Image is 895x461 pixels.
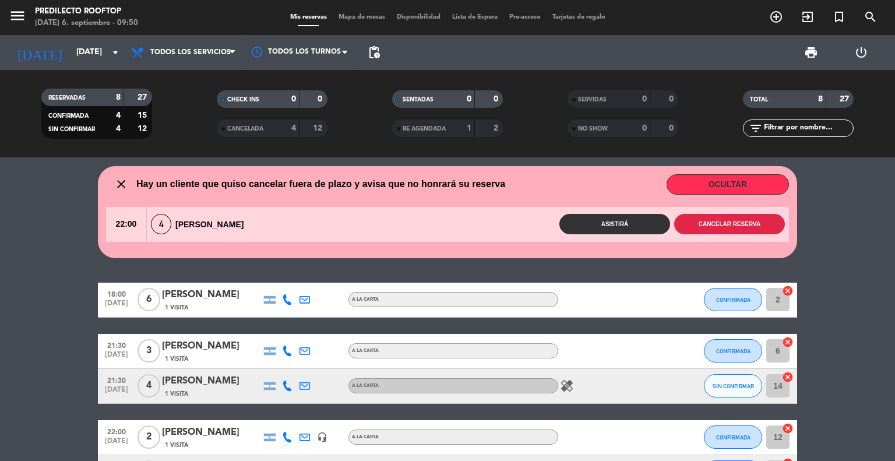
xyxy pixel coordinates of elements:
strong: 0 [291,95,296,103]
span: [DATE] [102,386,131,399]
span: A LA CARTA [352,349,379,353]
strong: 15 [138,111,149,119]
strong: 8 [116,93,121,101]
i: arrow_drop_down [108,45,122,59]
div: [PERSON_NAME] [162,425,261,440]
span: CHECK INS [227,97,259,103]
button: CONFIRMADA [704,339,762,363]
span: TOTAL [750,97,768,103]
div: Predilecto Rooftop [35,6,138,17]
i: filter_list [749,121,763,135]
span: A LA CARTA [352,435,379,439]
button: OCULTAR [667,174,789,195]
strong: 27 [138,93,149,101]
span: [DATE] [102,437,131,451]
input: Filtrar por nombre... [763,122,853,135]
i: cancel [782,285,794,297]
span: Pre-acceso [503,14,547,20]
button: CONFIRMADA [704,425,762,449]
span: 4 [151,214,171,234]
span: CANCELADA [227,126,263,132]
strong: 4 [116,111,121,119]
div: [DATE] 6. septiembre - 09:50 [35,17,138,29]
span: SIN CONFIRMAR [713,383,754,389]
i: healing [560,379,574,393]
span: [DATE] [102,300,131,313]
span: 18:00 [102,287,131,300]
span: Hay un cliente que quiso cancelar fuera de plazo y avisa que no honrará su reserva [136,177,505,192]
strong: 12 [313,124,325,132]
span: Mis reservas [284,14,333,20]
span: Tarjetas de regalo [547,14,611,20]
div: [PERSON_NAME] [147,214,254,234]
strong: 2 [494,124,501,132]
i: cancel [782,336,794,348]
span: NO SHOW [578,126,608,132]
span: CONFIRMADA [716,434,750,441]
button: Asistirá [559,214,670,234]
strong: 0 [669,95,676,103]
button: menu [9,7,26,29]
span: CONFIRMADA [716,297,750,303]
i: turned_in_not [832,10,846,24]
strong: 27 [840,95,851,103]
strong: 4 [116,125,121,133]
button: Cancelar reserva [674,214,785,234]
span: RE AGENDADA [403,126,446,132]
span: 4 [138,374,160,397]
span: 21:30 [102,338,131,351]
strong: 0 [642,95,647,103]
span: 1 Visita [165,441,188,450]
strong: 0 [669,124,676,132]
i: search [864,10,878,24]
i: headset_mic [317,432,327,442]
span: print [804,45,818,59]
strong: 12 [138,125,149,133]
div: [PERSON_NAME] [162,339,261,354]
span: A LA CARTA [352,383,379,388]
span: 3 [138,339,160,363]
span: pending_actions [367,45,381,59]
strong: 0 [642,124,647,132]
button: SIN CONFIRMAR [704,374,762,397]
div: [PERSON_NAME] [162,374,261,389]
span: SENTADAS [403,97,434,103]
i: power_settings_new [854,45,868,59]
i: exit_to_app [801,10,815,24]
span: A LA CARTA [352,297,379,302]
span: 1 Visita [165,303,188,312]
span: Lista de Espera [446,14,503,20]
span: 22:00 [106,207,146,242]
span: RESERVADAS [48,95,86,101]
span: Mapa de mesas [333,14,391,20]
strong: 8 [818,95,823,103]
strong: 1 [467,124,471,132]
div: [PERSON_NAME] [162,287,261,302]
i: close [114,177,128,191]
i: menu [9,7,26,24]
span: 1 Visita [165,389,188,399]
span: 21:30 [102,373,131,386]
button: CONFIRMADA [704,288,762,311]
i: cancel [782,423,794,434]
i: add_circle_outline [769,10,783,24]
span: 2 [138,425,160,449]
span: 22:00 [102,424,131,438]
span: CONFIRMADA [48,113,89,119]
i: cancel [782,371,794,383]
strong: 0 [467,95,471,103]
div: LOG OUT [836,35,886,70]
span: Disponibilidad [391,14,446,20]
i: [DATE] [9,40,71,65]
span: [DATE] [102,351,131,364]
strong: 0 [318,95,325,103]
strong: 4 [291,124,296,132]
span: SIN CONFIRMAR [48,126,95,132]
span: CONFIRMADA [716,348,750,354]
span: 6 [138,288,160,311]
span: Todos los servicios [150,48,231,57]
strong: 0 [494,95,501,103]
span: 1 Visita [165,354,188,364]
span: SERVIDAS [578,97,607,103]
